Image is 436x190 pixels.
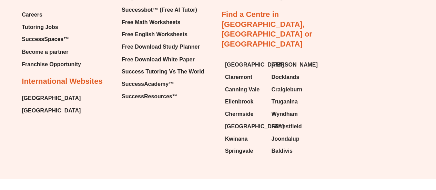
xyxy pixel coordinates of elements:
a: Baldivis [271,146,311,156]
span: Kwinana [225,133,248,144]
a: Tutoring Jobs [22,22,81,32]
a: Success Tutoring Vs The World [122,66,204,77]
span: Springvale [225,146,253,156]
span: Careers [22,10,42,20]
a: Truganina [271,96,311,107]
a: SuccessAcademy™ [122,79,204,89]
a: Become a partner [22,47,81,57]
span: Free Download Study Planner [122,42,200,52]
a: Successbot™ (Free AI Tutor) [122,5,204,15]
a: [PERSON_NAME] [271,59,311,70]
h2: International Websites [22,76,102,86]
span: Wyndham [271,109,297,119]
a: Free Download White Paper [122,54,204,64]
span: Craigieburn [271,84,302,94]
span: Successbot™ (Free AI Tutor) [122,5,197,15]
span: Become a partner [22,47,68,57]
span: Ellenbrook [225,96,254,107]
a: Free English Worksheets [122,29,204,40]
a: [GEOGRAPHIC_DATA] [22,93,81,103]
span: [GEOGRAPHIC_DATA] [225,59,284,70]
span: [PERSON_NAME] [271,59,317,70]
a: Joondalup [271,133,311,144]
a: Claremont [225,72,265,82]
span: Truganina [271,96,297,107]
a: Free Math Worksheets [122,17,204,28]
a: Springvale [225,146,265,156]
span: Tutoring Jobs [22,22,58,32]
span: Chermside [225,109,254,119]
a: Forrestfield [271,121,311,131]
a: Docklands [271,72,311,82]
a: [GEOGRAPHIC_DATA] [225,59,265,70]
span: Canning Vale [225,84,260,94]
span: Claremont [225,72,252,82]
a: Free Download Study Planner [122,42,204,52]
a: Kwinana [225,133,265,144]
a: Canning Vale [225,84,265,94]
span: SuccessResources™ [122,91,178,101]
span: Free English Worksheets [122,29,187,40]
span: Baldivis [271,146,292,156]
a: [GEOGRAPHIC_DATA] [225,121,265,131]
span: Free Math Worksheets [122,17,180,28]
span: SuccessSpaces™ [22,34,69,44]
span: Forrestfield [271,121,302,131]
a: Franchise Opportunity [22,59,81,69]
span: [GEOGRAPHIC_DATA] [225,121,284,131]
span: Joondalup [271,133,299,144]
a: Careers [22,10,81,20]
span: Free Download White Paper [122,54,195,64]
span: Docklands [271,72,299,82]
a: SuccessSpaces™ [22,34,81,44]
a: Chermside [225,109,265,119]
a: [GEOGRAPHIC_DATA] [22,105,81,116]
a: Ellenbrook [225,96,265,107]
iframe: Chat Widget [321,112,436,190]
a: Find a Centre in [GEOGRAPHIC_DATA], [GEOGRAPHIC_DATA] or [GEOGRAPHIC_DATA] [222,10,312,48]
span: SuccessAcademy™ [122,79,174,89]
a: SuccessResources™ [122,91,204,101]
a: Wyndham [271,109,311,119]
a: Craigieburn [271,84,311,94]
